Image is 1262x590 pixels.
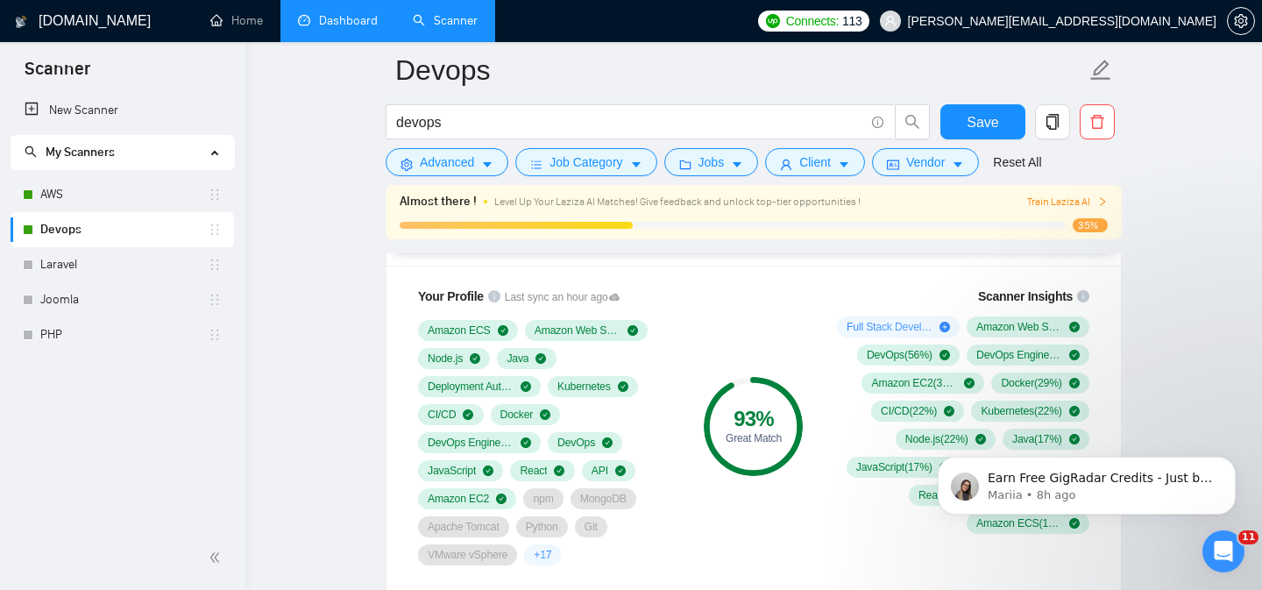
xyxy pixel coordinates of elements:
span: JavaScript [428,464,476,478]
span: Git [585,520,598,534]
span: JavaScript ( 17 %) [856,460,932,474]
span: check-circle [1069,378,1080,388]
span: Job Category [549,153,622,172]
span: VMware vSphere [428,548,507,562]
span: info-circle [1077,290,1089,302]
span: Docker [500,408,534,422]
span: search [25,146,37,158]
span: check-circle [1069,322,1080,332]
span: holder [208,328,222,342]
iframe: Intercom notifications message [911,420,1262,543]
span: plus-circle [939,322,950,332]
span: Kubernetes [557,380,611,394]
span: user [780,158,792,171]
a: dashboardDashboard [298,13,378,28]
span: DevOps Engineering [428,436,514,450]
img: upwork-logo.png [766,14,780,28]
span: Full Stack Development ( 20 %) [847,320,932,334]
span: Save [967,111,998,133]
iframe: Intercom live chat [1202,530,1244,572]
span: DevOps [557,436,595,450]
span: Vendor [906,153,945,172]
a: Reset All [993,153,1041,172]
span: check-circle [602,437,613,448]
span: My Scanners [25,145,115,160]
span: search [896,114,929,130]
li: Devops [11,212,234,247]
a: AWS [40,177,208,212]
span: info-circle [488,290,500,302]
span: Scanner [11,56,104,93]
span: Jobs [698,153,725,172]
span: info-circle [872,117,883,128]
span: caret-down [838,158,850,171]
button: setting [1227,7,1255,35]
a: PHP [40,317,208,352]
div: Great Match [704,433,803,444]
span: npm [533,492,553,506]
li: AWS [11,177,234,212]
span: holder [208,223,222,237]
span: holder [208,188,222,202]
span: holder [208,258,222,272]
button: userClientcaret-down [765,148,865,176]
span: Advanced [420,153,474,172]
span: check-circle [463,409,473,420]
a: Laravel [40,247,208,282]
span: Apache Tomcat [428,520,500,534]
span: 11 [1238,530,1258,544]
button: delete [1080,104,1115,139]
span: Client [799,153,831,172]
span: check-circle [615,466,626,476]
button: idcardVendorcaret-down [872,148,979,176]
li: New Scanner [11,93,234,128]
span: Scanner Insights [978,290,1073,302]
span: Level Up Your Laziza AI Matches! Give feedback and unlock top-tier opportunities ! [494,195,861,208]
a: New Scanner [25,93,220,128]
a: Devops [40,212,208,247]
span: check-circle [618,381,628,392]
span: setting [1228,14,1254,28]
span: check-circle [554,466,564,476]
span: delete [1081,114,1114,130]
span: user [884,15,897,27]
span: caret-down [630,158,642,171]
button: copy [1035,104,1070,139]
span: check-circle [540,409,550,420]
span: Node.js [428,352,463,366]
span: Amazon EC2 ( 37 %) [871,376,957,390]
span: check-circle [627,325,638,336]
span: caret-down [952,158,964,171]
span: Amazon Web Services [535,323,620,338]
span: Last sync an hour ago [505,289,620,306]
span: check-circle [1069,350,1080,360]
span: check-circle [944,406,954,416]
span: DevOps ( 56 %) [867,348,932,362]
button: Train Laziza AI [1027,194,1108,210]
li: PHP [11,317,234,352]
span: React [520,464,547,478]
span: check-circle [964,378,975,388]
span: bars [530,158,542,171]
button: barsJob Categorycaret-down [515,148,656,176]
span: double-left [209,549,226,566]
span: Kubernetes ( 22 %) [981,404,1061,418]
span: Java [507,352,528,366]
span: Your Profile [418,289,484,303]
span: check-circle [521,437,531,448]
span: caret-down [481,158,493,171]
span: Amazon ECS [428,323,491,338]
span: CI/CD ( 22 %) [881,404,937,418]
span: check-circle [939,350,950,360]
span: check-circle [1069,406,1080,416]
span: check-circle [496,494,507,504]
button: search [895,104,930,139]
span: Node.js ( 22 %) [905,432,968,446]
a: setting [1227,14,1255,28]
a: homeHome [210,13,263,28]
span: 113 [842,11,861,31]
